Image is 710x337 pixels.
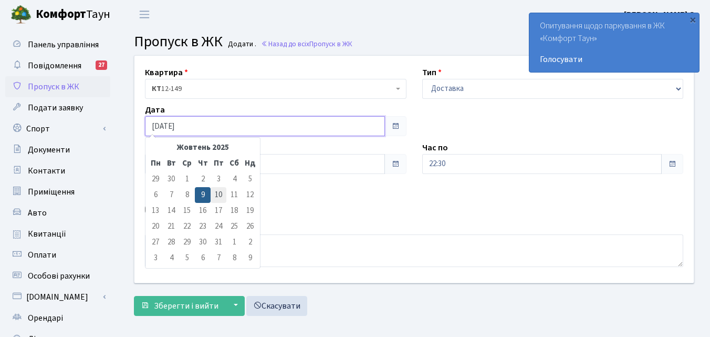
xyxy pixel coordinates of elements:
[148,171,163,187] td: 29
[28,312,63,324] span: Орендарі
[148,187,163,203] td: 6
[163,250,179,266] td: 4
[422,141,448,154] label: Час по
[211,171,226,187] td: 3
[226,250,242,266] td: 8
[148,250,163,266] td: 3
[148,156,163,171] th: Пн
[28,270,90,282] span: Особові рахунки
[28,39,99,50] span: Панель управління
[28,249,56,261] span: Оплати
[28,207,47,219] span: Авто
[179,203,195,219] td: 15
[145,79,406,99] span: <b>КТ</b>&nbsp;&nbsp;&nbsp;&nbsp;12-149
[242,187,258,203] td: 12
[195,203,211,219] td: 16
[5,181,110,202] a: Приміщення
[5,76,110,97] a: Пропуск в ЖК
[226,171,242,187] td: 4
[242,219,258,234] td: 26
[529,13,699,72] div: Опитування щодо паркування в ЖК «Комфорт Таун»
[163,156,179,171] th: Вт
[687,14,698,25] div: ×
[242,156,258,171] th: Нд
[242,234,258,250] td: 2
[28,102,83,114] span: Подати заявку
[5,97,110,118] a: Подати заявку
[179,250,195,266] td: 5
[28,81,79,93] span: Пропуск в ЖК
[624,9,697,21] b: [PERSON_NAME] О.
[226,156,242,171] th: Сб
[5,139,110,160] a: Документи
[154,300,218,312] span: Зберегти і вийти
[163,234,179,250] td: 28
[148,234,163,250] td: 27
[148,203,163,219] td: 13
[163,219,179,234] td: 21
[145,66,188,79] label: Квартира
[28,186,75,198] span: Приміщення
[5,308,110,329] a: Орендарі
[179,171,195,187] td: 1
[163,171,179,187] td: 30
[226,219,242,234] td: 25
[624,8,697,21] a: [PERSON_NAME] О.
[226,40,256,49] small: Додати .
[5,223,110,244] a: Квитанції
[242,203,258,219] td: 19
[131,6,158,23] button: Переключити навігацію
[195,156,211,171] th: Чт
[148,219,163,234] td: 20
[163,203,179,219] td: 14
[134,31,223,52] span: Пропуск в ЖК
[246,296,307,316] a: Скасувати
[28,228,66,240] span: Квитанції
[242,250,258,266] td: 9
[36,6,110,24] span: Таун
[5,244,110,265] a: Оплати
[211,219,226,234] td: 24
[211,234,226,250] td: 31
[309,39,352,49] span: Пропуск в ЖК
[211,156,226,171] th: Пт
[261,39,352,49] a: Назад до всіхПропуск в ЖК
[152,84,161,94] b: КТ
[179,187,195,203] td: 8
[163,140,242,156] th: Жовтень 2025
[163,187,179,203] td: 7
[28,165,65,177] span: Контакти
[195,219,211,234] td: 23
[152,84,393,94] span: <b>КТ</b>&nbsp;&nbsp;&nbsp;&nbsp;12-149
[134,296,225,316] button: Зберегти і вийти
[195,187,211,203] td: 9
[226,234,242,250] td: 1
[422,66,442,79] label: Тип
[96,60,107,70] div: 27
[226,203,242,219] td: 18
[195,250,211,266] td: 6
[5,118,110,139] a: Спорт
[5,55,110,76] a: Повідомлення27
[179,156,195,171] th: Ср
[36,6,86,23] b: Комфорт
[5,202,110,223] a: Авто
[195,234,211,250] td: 30
[5,160,110,181] a: Контакти
[179,219,195,234] td: 22
[28,144,70,156] span: Документи
[5,287,110,308] a: [DOMAIN_NAME]
[5,34,110,55] a: Панель управління
[211,250,226,266] td: 7
[195,171,211,187] td: 2
[226,187,242,203] td: 11
[211,203,226,219] td: 17
[540,53,688,66] a: Голосувати
[145,104,165,116] label: Дата
[11,4,32,25] img: logo.png
[179,234,195,250] td: 29
[211,187,226,203] td: 10
[28,60,81,72] span: Повідомлення
[242,171,258,187] td: 5
[5,265,110,287] a: Особові рахунки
